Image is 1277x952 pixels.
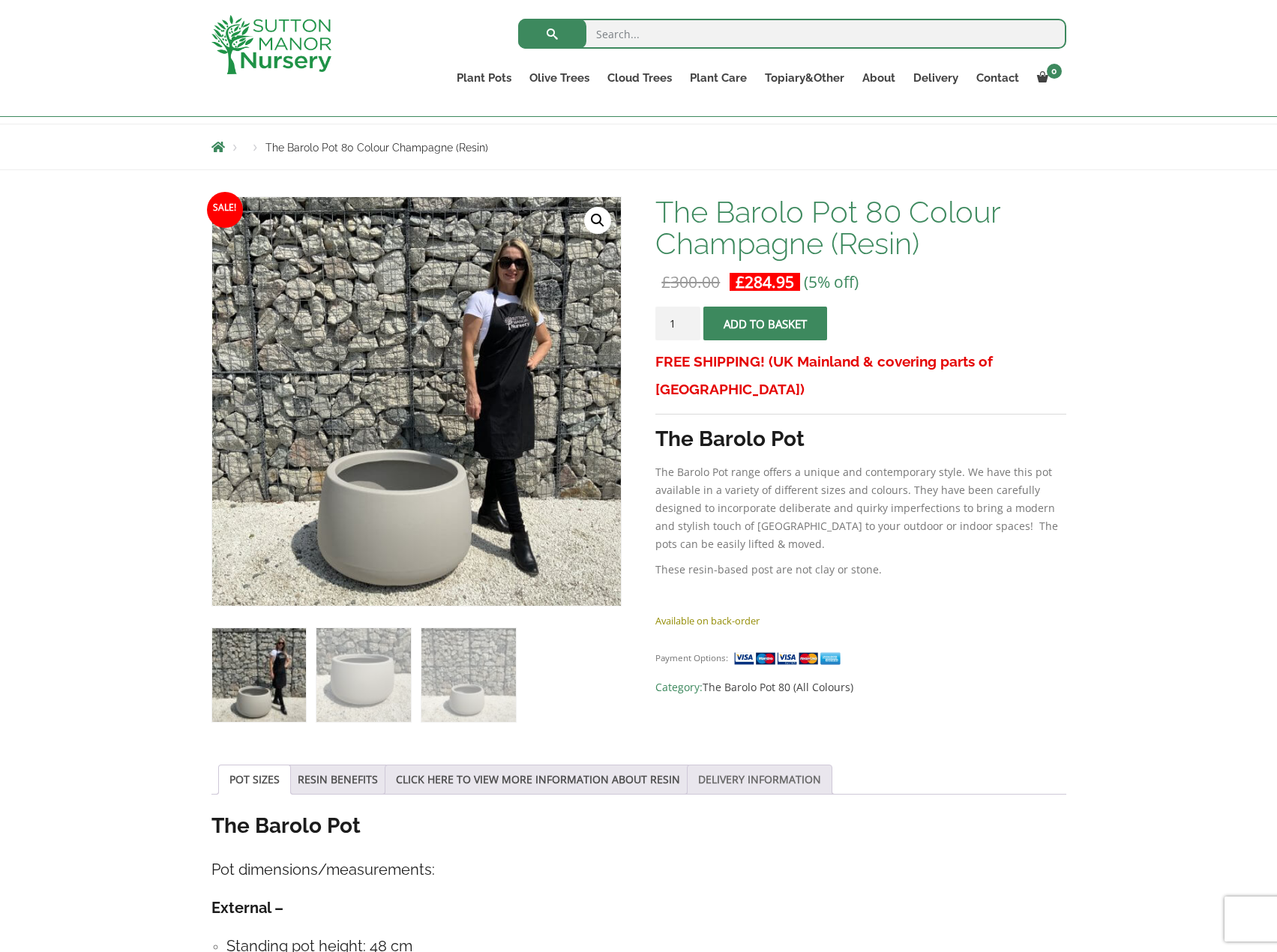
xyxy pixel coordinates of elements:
[733,651,846,666] img: payment supported
[265,142,488,154] span: The Barolo Pot 80 Colour Champagne (Resin)
[703,680,853,694] a: The Barolo Pot 80 (All Colours)
[211,813,361,838] strong: The Barolo Pot
[316,628,410,722] img: The Barolo Pot 80 Colour Champagne (Resin) - Image 2
[804,271,859,292] span: (5% off)
[681,67,756,88] a: Plant Care
[211,15,331,74] img: logo
[655,348,1066,403] h3: FREE SHIPPING! (UK Mainland & covering parts of [GEOGRAPHIC_DATA])
[212,628,306,722] img: The Barolo Pot 80 Colour Champagne (Resin)
[904,67,967,88] a: Delivery
[448,67,520,88] a: Plant Pots
[736,271,745,292] span: £
[518,19,1066,49] input: Search...
[655,652,728,663] small: Payment Options:
[520,67,598,88] a: Olive Trees
[211,858,1066,882] h4: Pot dimensions/measurements:
[756,67,853,88] a: Topiary&Other
[655,678,1066,696] span: Category:
[211,141,1066,153] nav: Breadcrumbs
[967,67,1028,88] a: Contact
[207,192,243,228] span: Sale!
[211,899,283,917] strong: External –
[655,196,1066,259] h1: The Barolo Pot 80 Colour Champagne (Resin)
[421,628,515,722] img: The Barolo Pot 80 Colour Champagne (Resin) - Image 3
[229,765,280,794] a: POT SIZES
[703,307,827,340] button: Add to basket
[1028,67,1066,88] a: 0
[584,207,611,234] a: View full-screen image gallery
[655,612,1066,630] p: Available on back-order
[736,271,794,292] bdi: 284.95
[396,765,680,794] a: CLICK HERE TO VIEW MORE INFORMATION ABOUT RESIN
[1047,64,1062,79] span: 0
[655,427,805,451] strong: The Barolo Pot
[661,271,720,292] bdi: 300.00
[661,271,670,292] span: £
[853,67,904,88] a: About
[598,67,681,88] a: Cloud Trees
[298,765,378,794] a: RESIN BENEFITS
[655,307,700,340] input: Product quantity
[698,765,821,794] a: DELIVERY INFORMATION
[655,463,1066,553] p: The Barolo Pot range offers a unique and contemporary style. We have this pot available in a vari...
[655,561,1066,579] p: These resin-based post are not clay or stone.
